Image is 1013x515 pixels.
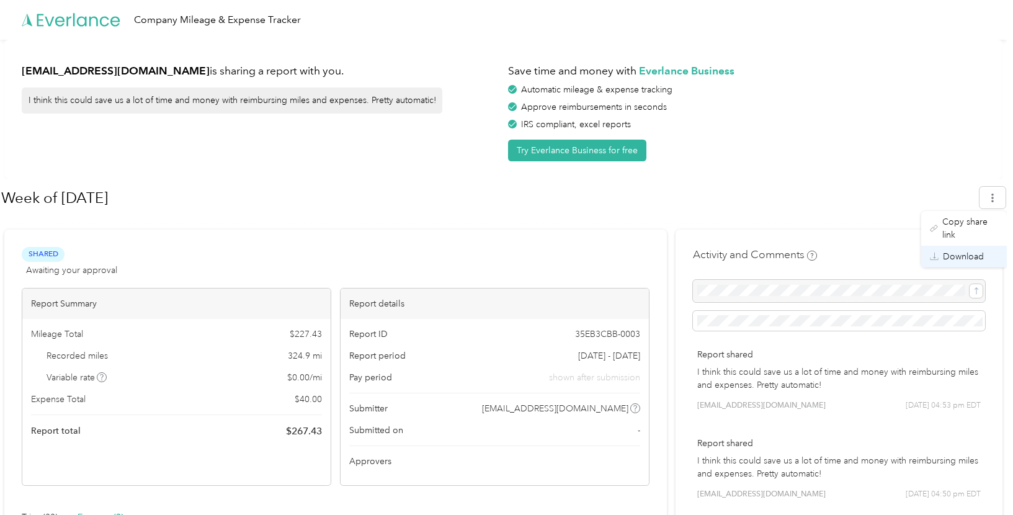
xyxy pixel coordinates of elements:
div: Report details [341,289,649,319]
span: IRS compliant, excel reports [521,119,631,130]
strong: Everlance Business [639,64,734,77]
span: Mileage Total [31,328,83,341]
span: Download [943,250,984,263]
span: Copy share link [942,215,998,241]
p: Report shared [697,348,981,361]
span: - [638,424,640,437]
span: Shared [22,247,65,261]
h1: Week of August 25 2025 [1,183,971,213]
span: Report ID [349,328,388,341]
span: 324.9 mi [288,349,322,362]
span: [EMAIL_ADDRESS][DOMAIN_NAME] [697,400,826,411]
span: Recorded miles [47,349,108,362]
span: Approvers [349,455,391,468]
h1: is sharing a report with you. [22,63,499,79]
span: Report total [31,424,81,437]
span: Report period [349,349,406,362]
span: shown after submission [549,371,640,384]
span: Awaiting your approval [26,264,117,277]
span: [EMAIL_ADDRESS][DOMAIN_NAME] [482,402,628,415]
p: I think this could save us a lot of time and money with reimbursing miles and expenses. Pretty au... [697,454,981,480]
button: Try Everlance Business for free [508,140,646,161]
span: Expense Total [31,393,86,406]
span: $ 0.00 / mi [287,371,322,384]
p: Report shared [697,437,981,450]
span: [DATE] 04:50 pm EDT [906,489,981,500]
strong: [EMAIL_ADDRESS][DOMAIN_NAME] [22,64,210,77]
span: $ 40.00 [295,393,322,406]
span: Submitter [349,402,388,415]
div: Company Mileage & Expense Tracker [134,12,301,28]
span: [DATE] 04:53 pm EDT [906,400,981,411]
span: $ 267.43 [286,424,322,439]
span: Automatic mileage & expense tracking [521,84,672,95]
h1: Save time and money with [508,63,986,79]
span: 35EB3CBB-0003 [575,328,640,341]
span: Pay period [349,371,392,384]
span: $ 227.43 [290,328,322,341]
h4: Activity and Comments [693,247,817,262]
div: I think this could save us a lot of time and money with reimbursing miles and expenses. Pretty au... [22,87,442,114]
p: I think this could save us a lot of time and money with reimbursing miles and expenses. Pretty au... [697,365,981,392]
span: Submitted on [349,424,403,437]
span: [DATE] - [DATE] [578,349,640,362]
span: Approve reimbursements in seconds [521,102,667,112]
span: [EMAIL_ADDRESS][DOMAIN_NAME] [697,489,826,500]
div: Report Summary [22,289,331,319]
span: Variable rate [47,371,107,384]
